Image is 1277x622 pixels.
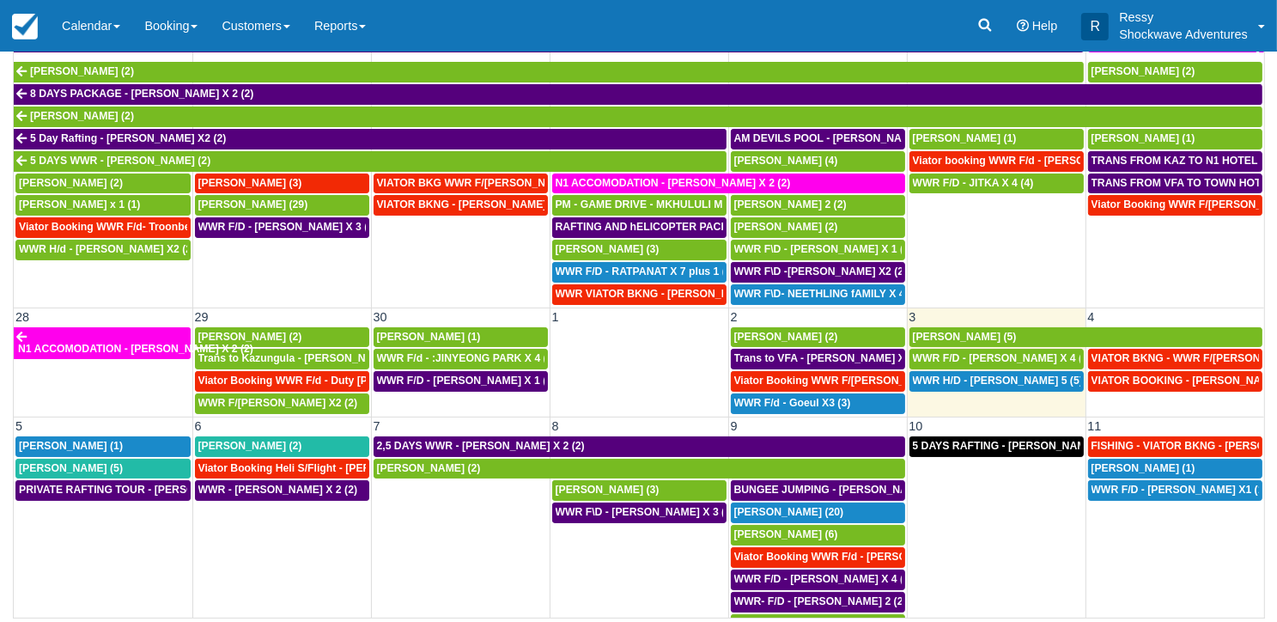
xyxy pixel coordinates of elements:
[195,436,369,457] a: [PERSON_NAME] (2)
[14,327,191,360] a: N1 ACCOMODATION - [PERSON_NAME] X 2 (2)
[556,265,735,277] span: WWR F/D - RATPANAT X 7 plus 1 (8)
[1088,480,1263,501] a: WWR F/D - [PERSON_NAME] X1 (1)
[14,107,1262,127] a: [PERSON_NAME] (2)
[731,327,905,348] a: [PERSON_NAME] (2)
[731,129,905,149] a: AM DEVILS POOL - [PERSON_NAME] X 2 (2)
[195,195,369,216] a: [PERSON_NAME] (29)
[15,480,191,501] a: PRIVATE RAFTING TOUR - [PERSON_NAME] X 5 (5)
[1092,132,1195,144] span: [PERSON_NAME] (1)
[1119,26,1248,43] p: Shockwave Adventures
[731,570,905,590] a: WWR F/D - [PERSON_NAME] X 4 (4)
[15,240,191,260] a: WWR H/d - [PERSON_NAME] X2 (2)
[193,310,210,324] span: 29
[731,393,905,414] a: WWR F/d - Goeul X3 (3)
[913,132,1017,144] span: [PERSON_NAME] (1)
[198,462,469,474] span: Viator Booking Heli S/Flight - [PERSON_NAME] X 1 (1)
[731,592,905,613] a: WWR- F/D - [PERSON_NAME] 2 (2)
[729,419,739,433] span: 9
[731,151,905,172] a: [PERSON_NAME] (4)
[734,132,956,144] span: AM DEVILS POOL - [PERSON_NAME] X 2 (2)
[15,436,191,457] a: [PERSON_NAME] (1)
[374,174,548,194] a: VIATOR BKG WWR F/[PERSON_NAME] [PERSON_NAME] 2 (2)
[913,155,1158,167] span: Viator booking WWR F/d - [PERSON_NAME] 3 (3)
[1086,419,1104,433] span: 11
[30,65,134,77] span: [PERSON_NAME] (2)
[30,132,226,144] span: 5 Day Rafting - [PERSON_NAME] X2 (2)
[734,288,921,300] span: WWR F\D- NEETHLING fAMILY X 4 (5)
[1086,310,1097,324] span: 4
[195,371,369,392] a: Viator Booking WWR F/d - Duty [PERSON_NAME] 2 (2)
[19,243,195,255] span: WWR H/d - [PERSON_NAME] X2 (2)
[14,151,727,172] a: 5 DAYS WWR - [PERSON_NAME] (2)
[731,284,905,305] a: WWR F\D- NEETHLING fAMILY X 4 (5)
[556,506,735,518] span: WWR F\D - [PERSON_NAME] X 3 (3)
[731,480,905,501] a: BUNGEE JUMPING - [PERSON_NAME] 2 (2)
[19,484,277,496] span: PRIVATE RAFTING TOUR - [PERSON_NAME] X 5 (5)
[556,288,781,300] span: WWR VIATOR BKNG - [PERSON_NAME] 2 (2)
[193,419,204,433] span: 6
[195,327,369,348] a: [PERSON_NAME] (2)
[1088,174,1263,194] a: TRANS FROM VFA TO TOWN HOTYELS - [PERSON_NAME] X 2 (2)
[374,436,905,457] a: 2,5 DAYS WWR - [PERSON_NAME] X 2 (2)
[913,331,1017,343] span: [PERSON_NAME] (5)
[198,484,358,496] span: WWR - [PERSON_NAME] X 2 (2)
[552,217,727,238] a: RAFTING AND hELICOPTER PACKAGE - [PERSON_NAME] X1 (1)
[734,331,838,343] span: [PERSON_NAME] (2)
[374,195,548,216] a: VIATOR BKNG - [PERSON_NAME] 2 (2)
[198,375,471,387] span: Viator Booking WWR F/d - Duty [PERSON_NAME] 2 (2)
[198,221,378,233] span: WWR F/D - [PERSON_NAME] X 3 (3)
[198,397,358,409] span: WWR F/[PERSON_NAME] X2 (2)
[1092,462,1195,474] span: [PERSON_NAME] (1)
[1017,20,1029,32] i: Help
[1088,436,1263,457] a: FISHING - VIATOR BKNG - [PERSON_NAME] 2 (2)
[377,198,572,210] span: VIATOR BKNG - [PERSON_NAME] 2 (2)
[729,310,739,324] span: 2
[14,129,727,149] a: 5 Day Rafting - [PERSON_NAME] X2 (2)
[913,375,1083,387] span: WWR H/D - [PERSON_NAME] 5 (5)
[15,217,191,238] a: Viator Booking WWR F/d- Troonbeeckx, [PERSON_NAME] 11 (9)
[374,371,548,392] a: WWR F/D - [PERSON_NAME] X 1 (1)
[731,503,905,523] a: [PERSON_NAME] (20)
[374,349,548,369] a: WWR F/d - :JINYEONG PARK X 4 (4)
[734,595,907,607] span: WWR- F/D - [PERSON_NAME] 2 (2)
[731,547,905,568] a: Viator Booking WWR F/d - [PERSON_NAME] [PERSON_NAME] X2 (2)
[731,525,905,546] a: [PERSON_NAME] (6)
[1088,371,1263,392] a: VIATOR BOOKING - [PERSON_NAME] 2 (2)
[734,243,914,255] span: WWR F\D - [PERSON_NAME] X 1 (2)
[550,310,561,324] span: 1
[195,349,369,369] a: Trans to Kazungula - [PERSON_NAME] x 1 (2)
[734,397,851,409] span: WWR F/d - Goeul X3 (3)
[19,221,338,233] span: Viator Booking WWR F/d- Troonbeeckx, [PERSON_NAME] 11 (9)
[552,503,727,523] a: WWR F\D - [PERSON_NAME] X 3 (3)
[734,375,974,387] span: Viator Booking WWR F/[PERSON_NAME] X 2 (2)
[734,265,908,277] span: WWR F\D -[PERSON_NAME] X2 (2)
[18,343,253,355] span: N1 ACCOMODATION - [PERSON_NAME] X 2 (2)
[195,480,369,501] a: WWR - [PERSON_NAME] X 2 (2)
[372,310,389,324] span: 30
[556,198,784,210] span: PM - GAME DRIVE - MKHULULI MOYO X1 (28)
[14,310,31,324] span: 28
[1088,129,1263,149] a: [PERSON_NAME] (1)
[734,155,838,167] span: [PERSON_NAME] (4)
[1088,195,1263,216] a: Viator Booking WWR F/[PERSON_NAME] (2)
[734,198,847,210] span: [PERSON_NAME] 2 (2)
[1088,349,1263,369] a: VIATOR BKNG - WWR F/[PERSON_NAME] 3 (3)
[908,310,918,324] span: 3
[909,327,1263,348] a: [PERSON_NAME] (5)
[1032,19,1058,33] span: Help
[15,459,191,479] a: [PERSON_NAME] (5)
[908,419,925,433] span: 10
[374,327,548,348] a: [PERSON_NAME] (1)
[14,419,24,433] span: 5
[198,198,308,210] span: [PERSON_NAME] (29)
[19,198,140,210] span: [PERSON_NAME] x 1 (1)
[198,177,302,189] span: [PERSON_NAME] (3)
[19,177,123,189] span: [PERSON_NAME] (2)
[30,110,134,122] span: [PERSON_NAME] (2)
[731,195,905,216] a: [PERSON_NAME] 2 (2)
[556,484,660,496] span: [PERSON_NAME] (3)
[377,375,556,387] span: WWR F/D - [PERSON_NAME] X 1 (1)
[1088,151,1263,172] a: TRANS FROM KAZ TO N1 HOTEL -NTAYLOR [PERSON_NAME] X2 (2)
[734,221,838,233] span: [PERSON_NAME] (2)
[731,262,905,283] a: WWR F\D -[PERSON_NAME] X2 (2)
